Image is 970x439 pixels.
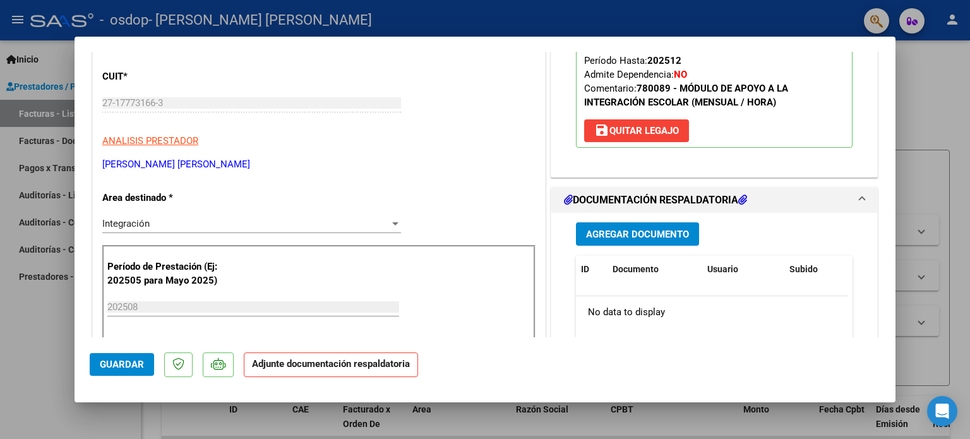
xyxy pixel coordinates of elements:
span: Quitar Legajo [594,125,679,136]
mat-expansion-panel-header: DOCUMENTACIÓN RESPALDATORIA [551,188,877,213]
p: Area destinado * [102,191,232,205]
datatable-header-cell: ID [576,256,608,283]
datatable-header-cell: Subido [784,256,847,283]
strong: 780089 - MÓDULO DE APOYO A LA INTEGRACIÓN ESCOLAR (MENSUAL / HORA) [584,83,788,108]
p: CUIT [102,69,232,84]
p: [PERSON_NAME] [PERSON_NAME] [102,157,536,172]
div: Open Intercom Messenger [927,396,957,426]
span: Guardar [100,359,144,370]
p: Período de Prestación (Ej: 202505 para Mayo 2025) [107,260,234,288]
datatable-header-cell: Acción [847,256,911,283]
span: ANALISIS PRESTADOR [102,135,198,147]
strong: Adjunte documentación respaldatoria [252,358,410,370]
button: Guardar [90,353,154,376]
strong: 202501 [649,41,683,52]
span: Comentario: [584,83,788,108]
span: Usuario [707,264,738,274]
span: Integración [102,218,150,229]
span: Agregar Documento [586,229,689,240]
span: ID [581,264,589,274]
span: Documento [613,264,659,274]
strong: NO [674,69,687,80]
mat-icon: save [594,123,609,138]
datatable-header-cell: Documento [608,256,702,283]
span: Subido [789,264,818,274]
button: Quitar Legajo [584,119,689,142]
span: CUIL: Nombre y Apellido: Período Desde: Período Hasta: Admite Dependencia: [584,13,813,108]
h1: DOCUMENTACIÓN RESPALDATORIA [564,193,747,208]
div: No data to display [576,296,848,328]
button: Agregar Documento [576,222,699,246]
datatable-header-cell: Usuario [702,256,784,283]
strong: 202512 [647,55,681,66]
